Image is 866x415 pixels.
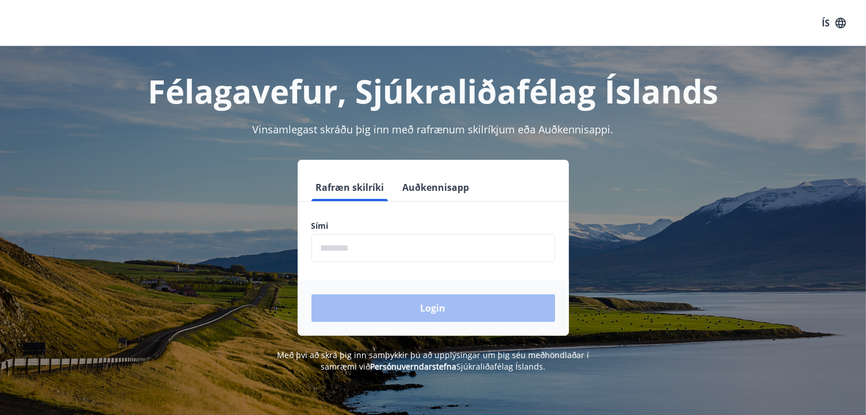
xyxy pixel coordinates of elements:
[370,361,456,372] a: Persónuverndarstefna
[311,174,389,201] button: Rafræn skilríki
[398,174,474,201] button: Auðkennisapp
[277,349,589,372] span: Með því að skrá þig inn samþykkir þú að upplýsingar um þig séu meðhöndlaðar í samræmi við Sjúkral...
[311,220,555,232] label: Sími
[815,13,852,33] button: ÍS
[253,122,614,136] span: Vinsamlegast skráðu þig inn með rafrænum skilríkjum eða Auðkennisappi.
[33,69,833,113] h1: Félagavefur, Sjúkraliðafélag Íslands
